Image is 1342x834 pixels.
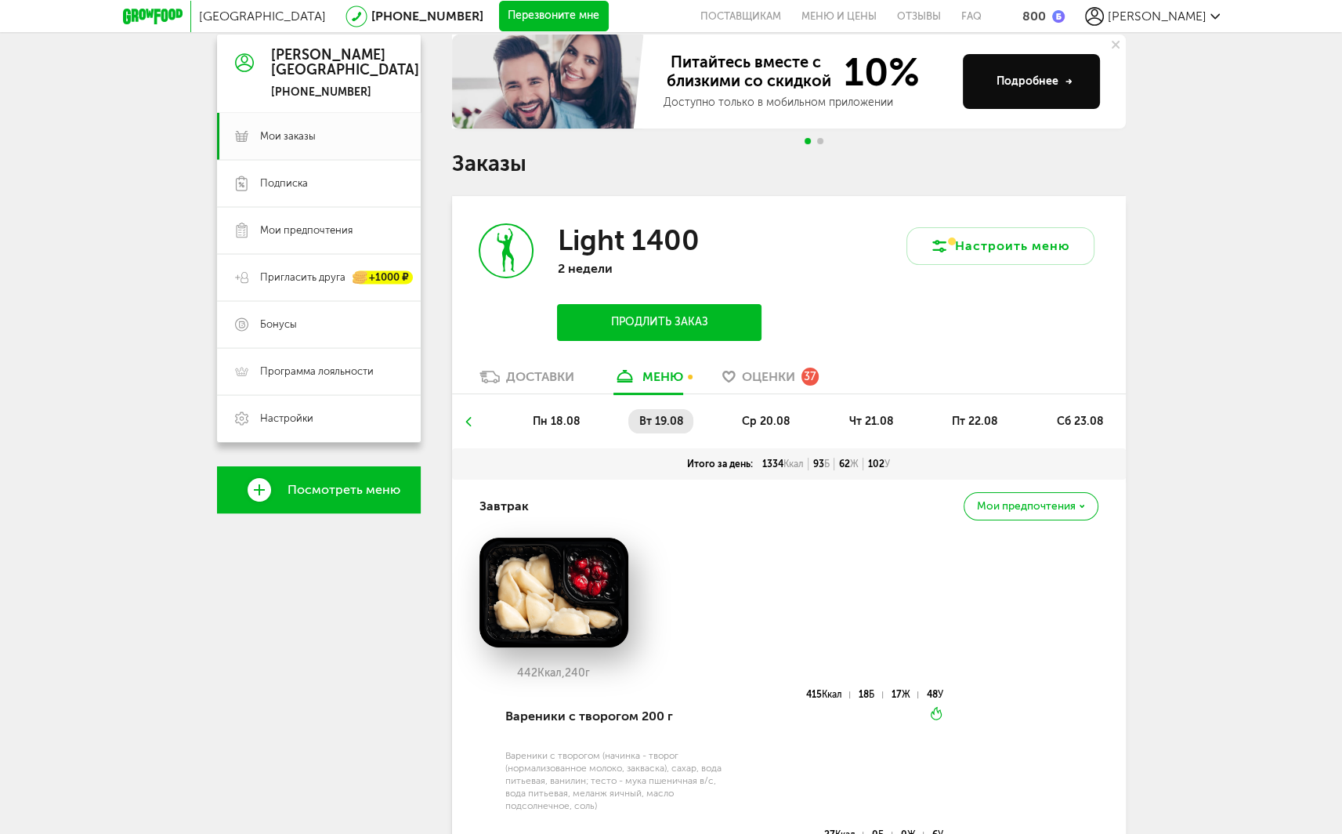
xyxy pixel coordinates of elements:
span: Ж [902,689,910,700]
img: bonus_b.cdccf46.png [1052,10,1065,23]
div: Доставки [506,369,574,384]
span: Мои заказы [260,129,316,143]
span: Б [824,459,830,470]
span: Бонусы [260,317,297,332]
h3: Light 1400 [557,223,699,257]
span: Мои предпочтения [977,501,1076,512]
span: Мои предпочтения [260,223,353,238]
button: Подробнее [963,54,1100,109]
div: 415 [806,691,850,698]
div: 102 [863,458,895,470]
button: Продлить заказ [557,304,761,341]
a: Оценки 37 [714,368,827,393]
span: 10% [834,53,920,92]
span: Настройки [260,412,313,426]
a: меню [606,368,691,393]
a: Посмотреть меню [217,466,421,513]
span: Подписка [260,176,308,190]
div: 37 [801,368,819,385]
a: Мои заказы [217,113,421,160]
div: 93 [808,458,834,470]
div: [PHONE_NUMBER] [271,85,419,100]
a: Пригласить друга +1000 ₽ [217,254,421,301]
div: Итого за день: [682,458,758,470]
p: 2 недели [557,261,761,276]
h1: Заказы [452,154,1126,174]
span: Программа лояльности [260,364,374,379]
span: ср 20.08 [742,415,790,428]
div: 442 240 [479,667,628,680]
span: сб 23.08 [1056,415,1103,428]
span: У [884,459,890,470]
div: меню [642,369,683,384]
span: г [585,666,590,680]
span: Питайтесь вместе с близкими со скидкой [664,53,834,92]
a: Бонусы [217,301,421,348]
button: Настроить меню [906,227,1094,265]
a: [PHONE_NUMBER] [371,9,483,24]
img: family-banner.579af9d.jpg [452,34,648,129]
span: Ккал, [537,666,565,680]
h4: Завтрак [479,491,529,521]
div: 1334 [758,458,808,470]
span: чт 21.08 [848,415,893,428]
span: Б [869,689,874,700]
div: 48 [927,691,943,698]
span: Посмотреть меню [288,483,400,497]
span: [PERSON_NAME] [1108,9,1206,24]
span: Оценки [742,369,795,384]
span: пт 22.08 [952,415,998,428]
div: Подробнее [997,74,1073,89]
span: Go to slide 1 [805,138,811,144]
a: Доставки [472,368,582,393]
div: Доступно только в мобильном приложении [664,95,950,111]
span: вт 19.08 [638,415,683,428]
span: Пригласить друга [260,270,345,285]
div: 17 [892,691,918,698]
span: [GEOGRAPHIC_DATA] [199,9,326,24]
span: Ккал [822,689,842,700]
span: У [938,689,943,700]
img: big_nORWZQnWLfGE2rXS.png [479,538,628,647]
div: +1000 ₽ [353,271,413,285]
a: Мои предпочтения [217,207,421,254]
a: Программа лояльности [217,348,421,395]
a: Подписка [217,160,421,207]
div: Вареники с творогом (начинка - творог (нормализованное молоко, закваска), сахар, вода питьевая, в... [505,749,722,812]
span: Ккал [783,459,804,470]
span: Go to slide 2 [817,138,823,144]
span: Ж [850,459,859,470]
div: [PERSON_NAME] [GEOGRAPHIC_DATA] [271,48,419,79]
span: пн 18.08 [533,415,581,428]
div: 62 [834,458,863,470]
button: Перезвоните мне [499,1,609,32]
div: 18 [859,691,882,698]
div: 800 [1022,9,1046,24]
div: Вареники с творогом 200 г [505,690,722,743]
a: Настройки [217,395,421,442]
